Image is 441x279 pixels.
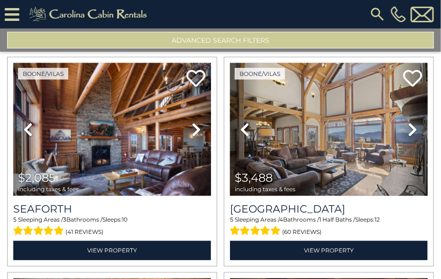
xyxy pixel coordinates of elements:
[13,203,211,216] a: Seaforth
[369,6,386,23] img: search-regular.svg
[319,216,355,223] span: 1 Half Baths /
[375,216,380,223] span: 12
[18,171,55,185] span: $2,085
[230,216,428,239] div: Sleeping Areas / Bathrooms / Sleeps:
[403,69,422,89] a: Add to favorites
[279,216,283,223] span: 4
[63,216,66,223] span: 3
[66,226,104,239] span: (41 reviews)
[186,69,205,89] a: Add to favorites
[235,68,285,80] a: Boone/Vilas
[122,216,128,223] span: 10
[24,5,155,24] img: Khaki-logo.png
[13,216,17,223] span: 5
[235,186,295,193] span: including taxes & fees
[230,203,428,216] h3: Wilderness Lodge
[283,226,322,239] span: (60 reviews)
[13,216,211,239] div: Sleeping Areas / Bathrooms / Sleeps:
[7,32,434,48] button: Advanced Search Filters
[18,68,68,80] a: Boone/Vilas
[230,216,233,223] span: 5
[230,241,428,260] a: View Property
[230,203,428,216] a: [GEOGRAPHIC_DATA]
[13,241,211,260] a: View Property
[388,6,408,22] a: [PHONE_NUMBER]
[230,63,428,195] img: thumbnail_165422092.jpeg
[13,63,211,195] img: thumbnail_165988570.jpeg
[18,186,79,193] span: including taxes & fees
[235,171,273,185] span: $3,488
